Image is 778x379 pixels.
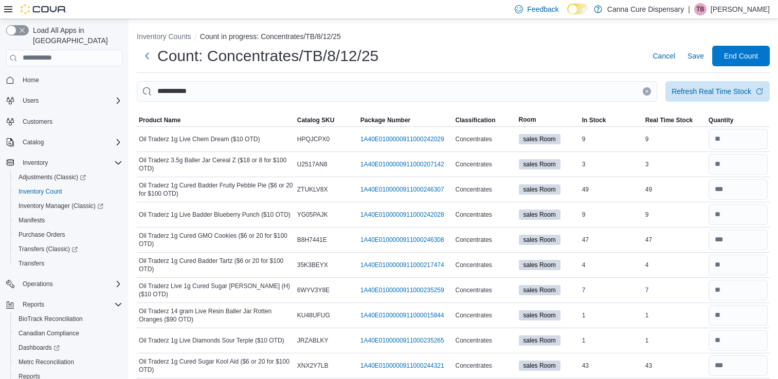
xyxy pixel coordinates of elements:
a: Metrc Reconciliation [14,356,78,368]
span: sales Room [523,135,556,144]
div: 43 [643,359,707,372]
button: Purchase Orders [10,228,126,242]
div: 3 [643,158,707,170]
span: Home [23,76,39,84]
button: Catalog [2,135,126,149]
span: Quantity [709,116,734,124]
span: Canadian Compliance [19,329,79,337]
span: Dashboards [19,344,60,352]
div: Refresh Real Time Stock [672,86,751,97]
span: 6WYV3Y8E [297,286,330,294]
span: Product Name [139,116,180,124]
h1: Count: Concentrates/TB/8/12/25 [157,46,378,66]
button: Clear input [643,87,651,96]
span: U2517AN8 [297,160,328,168]
button: Manifests [10,213,126,228]
button: Next [137,46,157,66]
span: Oil Traderz Live 1g Cured Sugar [PERSON_NAME] (H) ($10 OTD) [139,282,293,298]
span: Save [687,51,704,61]
span: KU48UFUG [297,311,330,319]
a: 1A40E0100000911000242029 [360,135,444,143]
a: Manifests [14,214,49,226]
a: Dashboards [14,342,64,354]
button: Catalog SKU [295,114,358,126]
div: 49 [643,183,707,196]
a: Dashboards [10,340,126,355]
span: ZTUKLV8X [297,185,328,194]
div: Terrell Brown [694,3,707,15]
span: Oil Traderz 1g Live Diamonds Sour Terple ($10 OTD) [139,336,284,345]
span: Concentrates [455,286,492,294]
span: Metrc Reconciliation [19,358,74,366]
span: Metrc Reconciliation [14,356,122,368]
a: 1A40E0100000911000242028 [360,211,444,219]
a: Inventory Manager (Classic) [10,199,126,213]
span: Customers [23,118,52,126]
div: 9 [580,133,643,145]
p: [PERSON_NAME] [711,3,770,15]
span: sales Room [523,311,556,320]
span: sales Room [519,260,560,270]
span: sales Room [523,286,556,295]
button: Save [683,46,708,66]
span: sales Room [519,184,560,195]
span: In Stock [582,116,606,124]
span: Transfers [19,259,44,268]
a: 1A40E0100000911000235259 [360,286,444,294]
span: Users [23,97,39,105]
span: sales Room [519,361,560,371]
button: Home [2,72,126,87]
span: sales Room [519,335,560,346]
span: BioTrack Reconciliation [14,313,122,325]
button: Customers [2,114,126,129]
span: sales Room [523,336,556,345]
button: Reports [2,297,126,312]
button: Classification [453,114,516,126]
span: Feedback [527,4,558,14]
span: Transfers (Classic) [19,245,78,253]
input: This is a search bar. After typing your query, hit enter to filter the results lower in the page. [137,81,657,102]
div: 1 [643,309,707,321]
span: Concentrates [455,336,492,345]
span: sales Room [519,235,560,245]
nav: An example of EuiBreadcrumbs [137,31,770,44]
div: 4 [643,259,707,271]
a: 1A40E0100000911000235265 [360,336,444,345]
span: Adjustments (Classic) [19,173,86,181]
span: Real Time Stock [645,116,693,124]
a: 1A40E0100000911000015844 [360,311,444,319]
span: Room [519,116,536,124]
span: TB [696,3,704,15]
div: 1 [643,334,707,347]
span: Operations [23,280,53,288]
span: Concentrates [455,261,492,269]
a: Transfers (Classic) [14,243,82,255]
button: Inventory Count [10,184,126,199]
a: Transfers [14,257,48,270]
a: Transfers (Classic) [10,242,126,256]
span: Adjustments (Classic) [14,171,122,183]
span: Package Number [360,116,410,124]
span: sales Room [523,260,556,270]
a: 1A40E0100000911000207142 [360,160,444,168]
button: In Stock [580,114,643,126]
button: Quantity [707,114,770,126]
span: B8H7441E [297,236,327,244]
button: Count in progress: Concentrates/TB/8/12/25 [200,32,341,41]
button: Product Name [137,114,295,126]
span: Concentrates [455,160,492,168]
span: Catalog [19,136,122,148]
span: Oil Traderz 1g Live Chem Dream ($10 OTD) [139,135,260,143]
div: 1 [580,334,643,347]
span: Operations [19,278,122,290]
a: BioTrack Reconciliation [14,313,87,325]
a: Purchase Orders [14,229,69,241]
span: BioTrack Reconciliation [19,315,83,323]
span: Catalog SKU [297,116,335,124]
span: Load All Apps in [GEOGRAPHIC_DATA] [29,25,122,46]
div: 9 [643,133,707,145]
div: 4 [580,259,643,271]
button: Inventory [19,157,52,169]
button: End Count [712,46,770,66]
span: Concentrates [455,311,492,319]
